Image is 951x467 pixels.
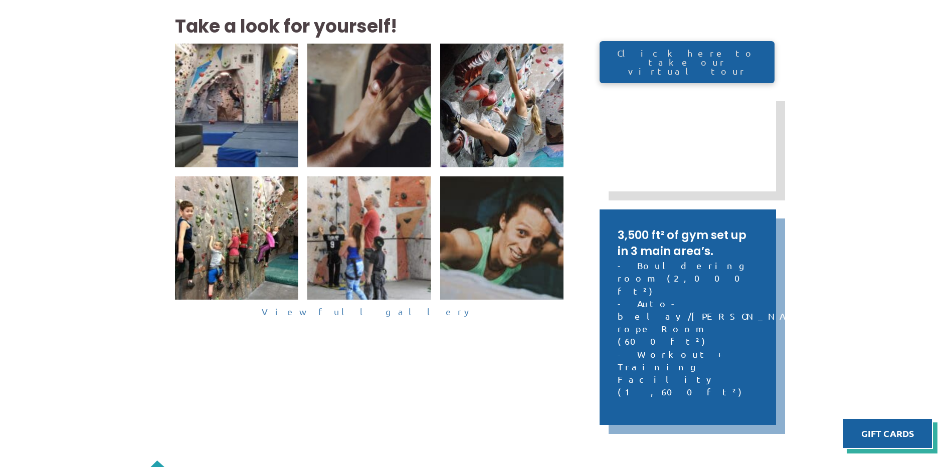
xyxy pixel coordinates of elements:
p: - Bouldering room (2,000 ft²) - Auto-belay/[PERSON_NAME]-rope Room (600ft²) - Workout + Training ... [618,259,758,398]
span: Click here to take our virtual tour [610,49,765,76]
a: Click here to take our virtual tour [600,41,774,84]
a: View full gallery [175,304,564,320]
h2: 3,500 ft² of gym set up in 3 main area’s. [618,227,758,259]
h2: Take a look for yourself! [175,14,564,39]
